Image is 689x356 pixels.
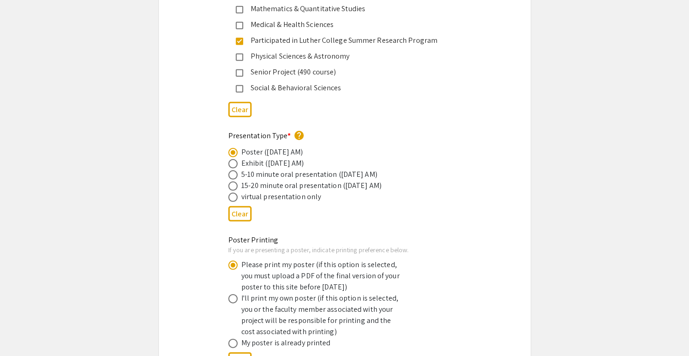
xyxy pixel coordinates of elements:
button: Clear [228,102,252,117]
div: 15-20 minute oral presentation ([DATE] AM) [241,180,382,191]
div: My poster is already printed [241,337,331,349]
div: Exhibit ([DATE] AM) [241,158,304,169]
mat-label: Poster Printing [228,235,279,245]
div: If you are presenting a poster, indicate printing preference below. [228,246,446,254]
div: Participated in Luther College Summer Research Program [243,35,439,46]
div: Please print my poster (if this option is selected, you must upload a PDF of the final version of... [241,259,404,293]
div: I'll print my own poster (if this option is selected, you or the faculty member associated with y... [241,293,404,337]
button: Clear [228,206,252,222]
div: virtual presentation only [241,191,321,202]
div: Physical Sciences & Astronomy [243,51,439,62]
div: Senior Project (490 course) [243,67,439,78]
div: Social & Behavioral Sciences [243,82,439,94]
div: Mathematics & Quantitative Studies [243,3,439,14]
div: 5-10 minute oral presentation ([DATE] AM) [241,169,377,180]
div: Medical & Health Sciences [243,19,439,30]
mat-label: Presentation Type [228,131,291,141]
div: Poster ([DATE] AM) [241,147,303,158]
mat-icon: help [293,130,305,141]
iframe: Chat [7,314,40,349]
